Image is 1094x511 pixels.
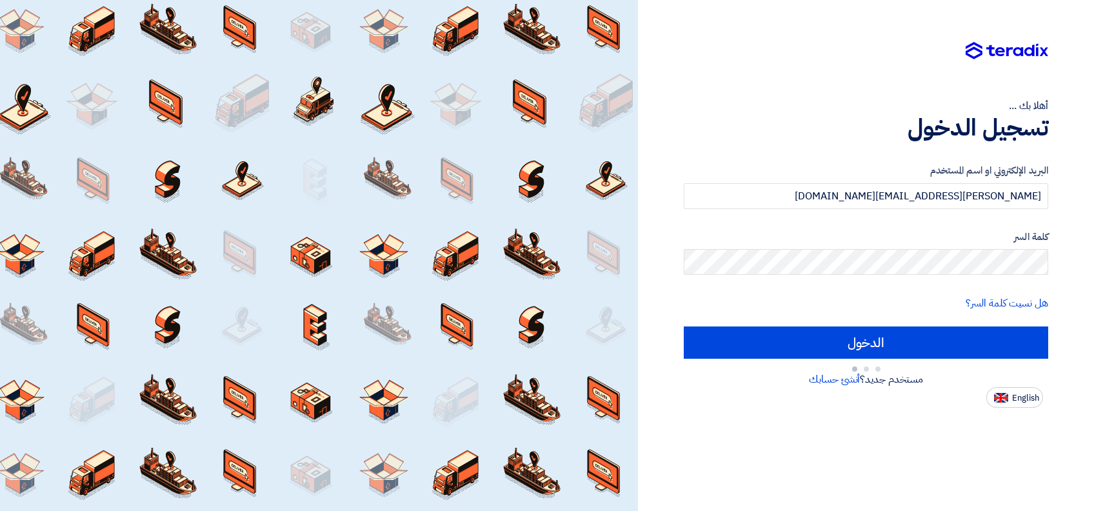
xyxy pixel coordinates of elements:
[684,372,1048,387] div: مستخدم جديد؟
[684,183,1048,209] input: أدخل بريد العمل الإلكتروني او اسم المستخدم الخاص بك ...
[966,296,1048,311] a: هل نسيت كلمة السر؟
[684,230,1048,245] label: كلمة السر
[809,372,860,387] a: أنشئ حسابك
[966,42,1048,60] img: Teradix logo
[994,393,1008,403] img: en-US.png
[684,326,1048,359] input: الدخول
[684,114,1048,142] h1: تسجيل الدخول
[1012,394,1039,403] span: English
[684,98,1048,114] div: أهلا بك ...
[986,387,1043,408] button: English
[684,163,1048,178] label: البريد الإلكتروني او اسم المستخدم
